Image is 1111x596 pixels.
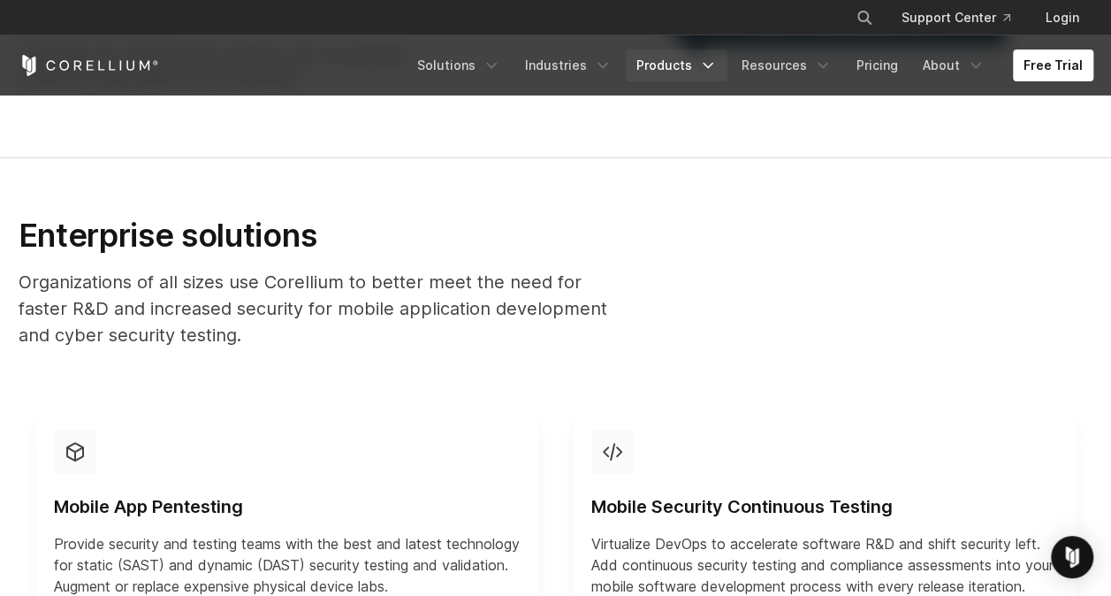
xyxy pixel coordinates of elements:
a: Corellium Home [19,55,159,76]
a: Login [1031,2,1093,34]
a: Free Trial [1013,50,1093,81]
div: Open Intercom Messenger [1051,536,1093,578]
div: Navigation Menu [834,2,1093,34]
a: Industries [514,50,622,81]
p: Organizations of all sizes use Corellium to better meet the need for faster R&D and increased sec... [19,268,621,348]
div: Navigation Menu [407,50,1093,81]
p: Virtualize DevOps to accelerate software R&D and shift security left. Add continuous security tes... [591,532,1058,596]
a: About [912,50,995,81]
h4: Mobile Security Continuous Testing [591,494,1058,518]
a: Solutions [407,50,511,81]
a: Pricing [846,50,909,81]
a: Products [626,50,727,81]
a: Resources [731,50,842,81]
button: Search [848,2,880,34]
h2: Enterprise solutions [19,215,621,254]
h4: Mobile App Pentesting [54,494,521,518]
p: Provide security and testing teams with the best and latest technology for static (SAST) and dyna... [54,532,521,596]
a: Support Center [887,2,1024,34]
